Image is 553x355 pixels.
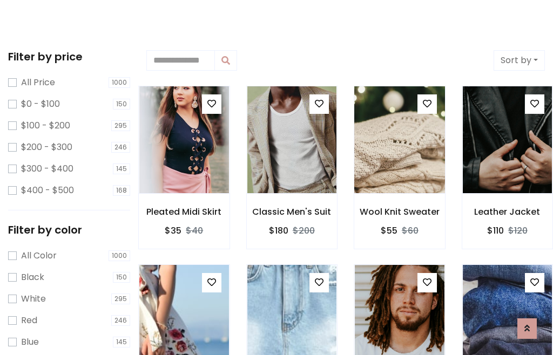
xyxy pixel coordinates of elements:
span: 150 [113,272,130,283]
h6: $55 [381,226,397,236]
h6: Classic Men's Suit [247,207,338,217]
h6: Wool Knit Sweater [354,207,445,217]
h6: Pleated Midi Skirt [139,207,230,217]
del: $120 [508,224,528,237]
span: 145 [113,337,130,347]
span: 246 [111,142,130,153]
h6: $110 [487,226,504,236]
h5: Filter by price [8,50,130,63]
span: 246 [111,315,130,326]
h6: $180 [269,226,288,236]
del: $60 [402,224,419,237]
h5: Filter by color [8,223,130,236]
label: $100 - $200 [21,119,70,132]
span: 168 [113,185,130,196]
h6: Leather Jacket [462,207,553,217]
span: 295 [111,293,130,304]
label: White [21,292,46,305]
label: Black [21,271,44,284]
label: All Price [21,76,55,89]
label: $200 - $300 [21,141,72,154]
label: $300 - $400 [21,162,73,175]
label: All Color [21,249,57,262]
label: $400 - $500 [21,184,74,197]
span: 1000 [109,250,130,261]
label: $0 - $100 [21,98,60,111]
span: 145 [113,163,130,174]
span: 150 [113,99,130,110]
label: Red [21,314,37,327]
button: Sort by [494,50,545,71]
del: $200 [293,224,315,237]
del: $40 [186,224,203,237]
span: 295 [111,120,130,131]
h6: $35 [165,226,181,236]
label: Blue [21,336,39,349]
span: 1000 [109,77,130,88]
